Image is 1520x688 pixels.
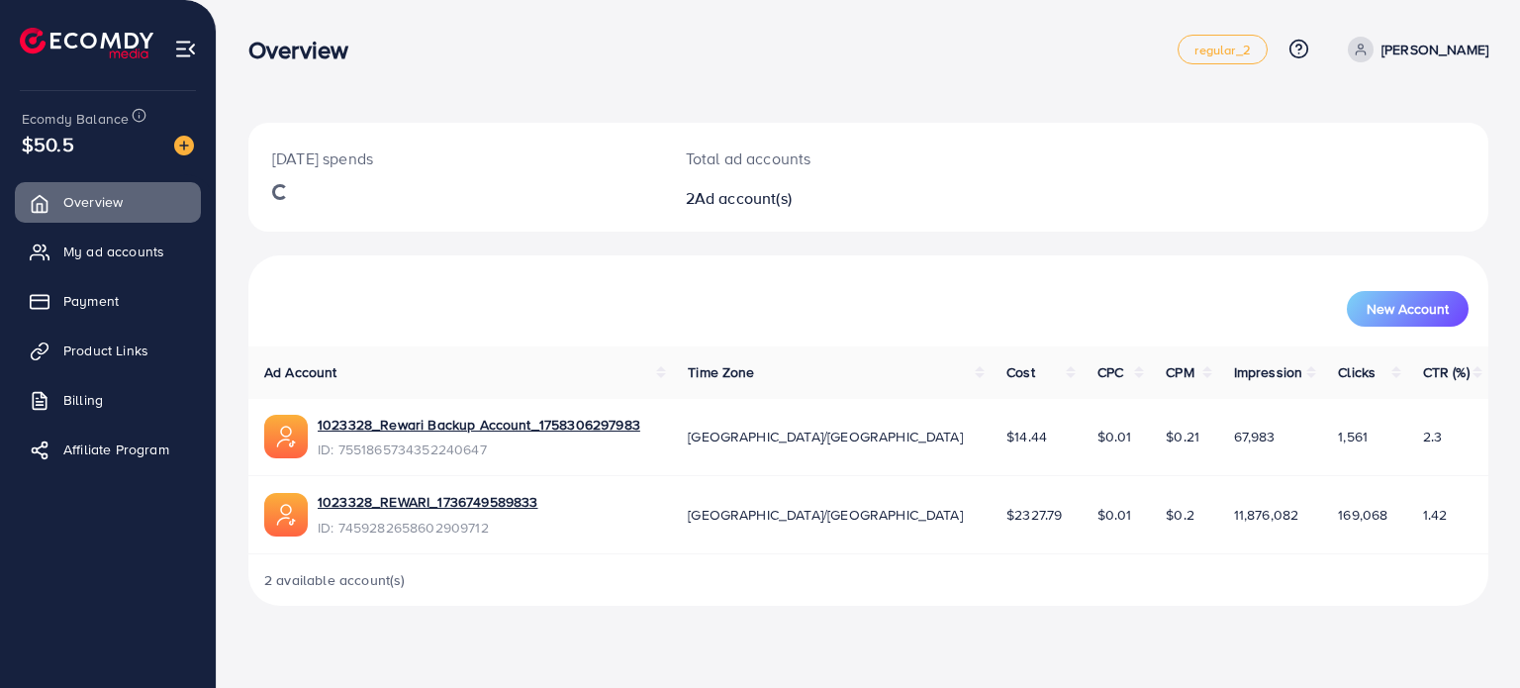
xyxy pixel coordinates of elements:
a: regular_2 [1178,35,1267,64]
span: $0.01 [1097,427,1132,446]
span: 11,876,082 [1234,505,1299,525]
span: New Account [1367,302,1449,316]
span: [GEOGRAPHIC_DATA]/[GEOGRAPHIC_DATA] [688,505,963,525]
img: ic-ads-acc.e4c84228.svg [264,493,308,537]
a: [PERSON_NAME] [1340,37,1488,62]
span: CPC [1097,362,1123,382]
img: image [174,136,194,155]
a: 1023328_REWARI_1736749589833 [318,492,537,512]
a: Product Links [15,331,201,370]
span: Clicks [1338,362,1376,382]
span: CPM [1166,362,1193,382]
span: Affiliate Program [63,440,169,459]
a: Overview [15,182,201,222]
a: Billing [15,380,201,420]
span: Product Links [63,341,148,360]
span: Payment [63,291,119,311]
span: Time Zone [688,362,754,382]
img: ic-ads-acc.e4c84228.svg [264,415,308,458]
a: Payment [15,281,201,321]
span: Ad account(s) [695,187,792,209]
span: $14.44 [1006,427,1047,446]
span: regular_2 [1194,44,1250,56]
span: 67,983 [1234,427,1276,446]
a: Affiliate Program [15,430,201,469]
span: Billing [63,390,103,410]
span: Ecomdy Balance [22,109,129,129]
span: $2327.79 [1006,505,1062,525]
p: [DATE] spends [272,147,638,170]
a: 1023328_Rewari Backup Account_1758306297983 [318,415,640,435]
a: My ad accounts [15,232,201,271]
span: 2 available account(s) [264,570,406,590]
span: ID: 7551865734352240647 [318,440,640,459]
span: 1,561 [1338,427,1368,446]
p: [PERSON_NAME] [1381,38,1488,61]
img: logo [20,28,153,58]
span: 1.42 [1423,505,1448,525]
p: Total ad accounts [686,147,948,170]
img: menu [174,38,197,60]
button: New Account [1347,291,1469,327]
span: ID: 7459282658602909712 [318,518,537,538]
span: CTR (%) [1423,362,1470,382]
span: 169,068 [1338,505,1387,525]
span: $0.2 [1166,505,1194,525]
h2: 2 [686,189,948,208]
span: $0.21 [1166,427,1199,446]
span: My ad accounts [63,242,164,261]
span: $0.01 [1097,505,1132,525]
span: Cost [1006,362,1035,382]
h3: Overview [248,36,364,64]
span: 2.3 [1423,427,1442,446]
span: Impression [1234,362,1303,382]
span: Ad Account [264,362,337,382]
span: Overview [63,192,123,212]
span: $50.5 [22,130,74,158]
span: [GEOGRAPHIC_DATA]/[GEOGRAPHIC_DATA] [688,427,963,446]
